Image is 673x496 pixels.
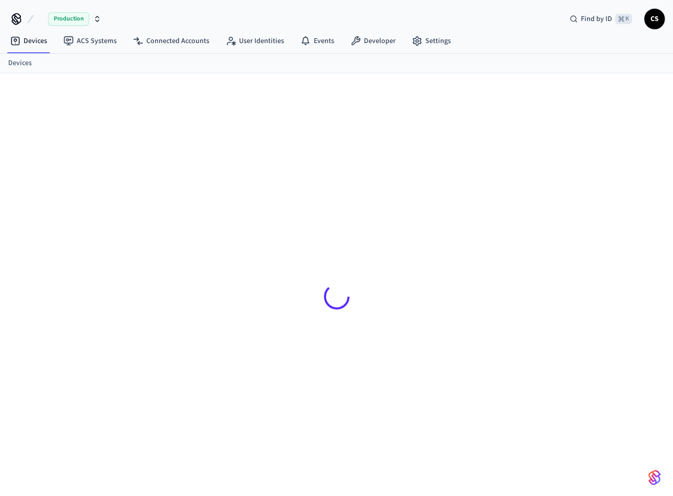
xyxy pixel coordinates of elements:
span: CS [645,10,664,28]
div: Find by ID⌘ K [561,10,640,28]
a: Connected Accounts [125,32,218,50]
a: Events [292,32,342,50]
span: Production [48,12,89,26]
a: ACS Systems [55,32,125,50]
button: CS [644,9,665,29]
a: Settings [404,32,459,50]
span: Find by ID [581,14,612,24]
a: Devices [8,58,32,69]
a: Devices [2,32,55,50]
a: User Identities [218,32,292,50]
img: SeamLogoGradient.69752ec5.svg [648,469,661,486]
span: ⌘ K [615,14,632,24]
a: Developer [342,32,404,50]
